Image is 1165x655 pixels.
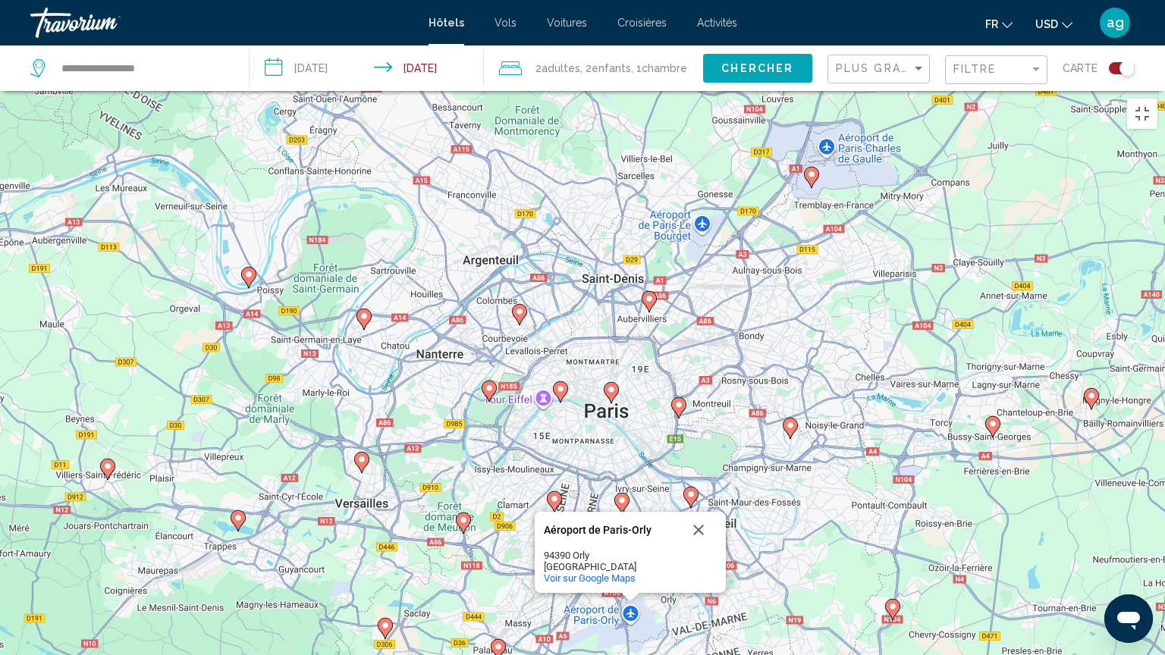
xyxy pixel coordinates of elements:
button: Change currency [1035,13,1072,35]
span: 2 [535,58,580,79]
a: Activités [697,17,737,29]
div: Aéroport de Paris-Orly [535,512,726,593]
button: Check-in date: Dec 22, 2025 Check-out date: Dec 23, 2025 [250,45,484,91]
span: USD [1035,18,1058,30]
span: Filtre [953,63,997,75]
a: Voitures [547,17,587,29]
span: , 2 [580,58,631,79]
span: ag [1107,15,1124,30]
iframe: Bouton de lancement de la fenêtre de messagerie [1104,594,1153,643]
span: Adultes [542,62,580,74]
span: fr [985,18,998,30]
span: Chambre [642,62,687,74]
span: Enfants [592,62,631,74]
span: Plus grandes économies [836,62,1016,74]
button: Filter [945,55,1047,86]
a: Hôtels [429,17,464,29]
div: Aéroport de Paris-Orly [544,525,680,536]
a: Travorium [30,8,413,38]
button: Fermer [680,512,717,548]
a: Croisières [617,17,667,29]
mat-select: Sort by [836,63,925,76]
button: Toggle map [1097,61,1135,75]
div: 94390 Orly [544,550,680,561]
button: User Menu [1095,7,1135,39]
span: , 1 [631,58,687,79]
a: Vols [495,17,517,29]
span: Chercher [721,63,793,75]
button: Passer en plein écran [1127,99,1157,129]
a: Voir sur Google Maps [544,572,636,584]
button: Chercher [703,54,812,82]
span: Carte [1063,58,1097,79]
button: Change language [985,13,1013,35]
div: [GEOGRAPHIC_DATA] [544,561,680,572]
button: Travelers: 2 adults, 2 children [484,45,703,91]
